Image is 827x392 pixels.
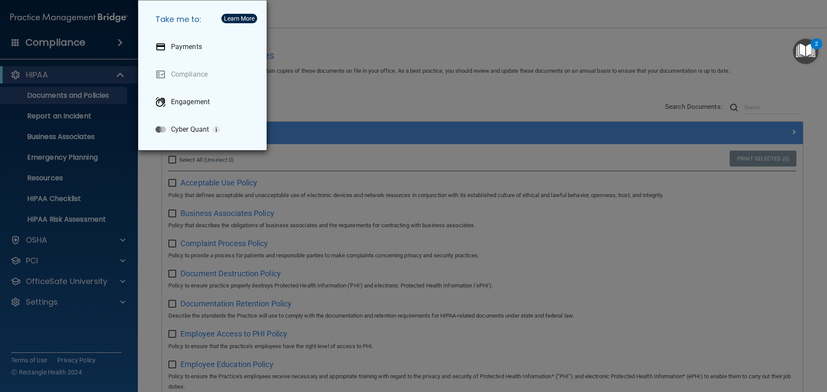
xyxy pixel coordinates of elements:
[171,98,210,106] p: Engagement
[793,39,818,64] button: Open Resource Center, 2 new notifications
[224,15,255,22] div: Learn More
[221,14,257,23] button: Learn More
[149,117,260,142] a: Cyber Quant
[149,35,260,59] a: Payments
[149,7,260,31] h5: Take me to:
[149,62,260,86] a: Compliance
[149,90,260,114] a: Engagement
[815,44,818,55] div: 2
[678,331,817,365] iframe: Drift Widget Chat Controller
[171,125,209,134] p: Cyber Quant
[171,43,202,51] p: Payments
